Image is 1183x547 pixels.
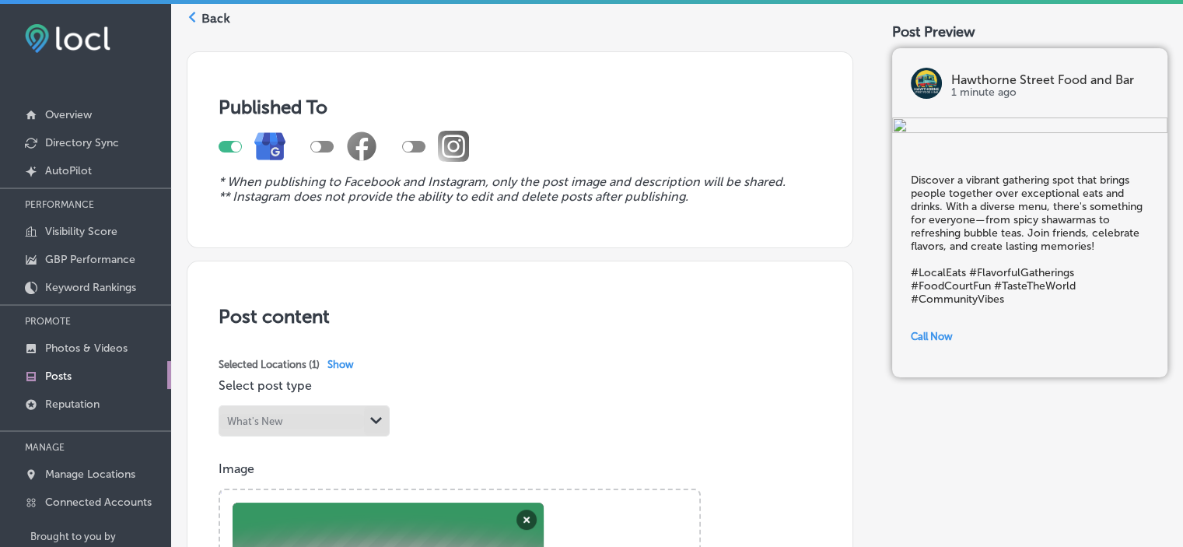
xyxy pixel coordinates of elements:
label: Back [201,10,230,27]
p: Overview [45,108,92,121]
h3: Post content [219,305,821,328]
p: GBP Performance [45,253,135,266]
h5: Discover a vibrant gathering spot that brings people together over exceptional eats and drinks. W... [911,174,1149,306]
p: Connected Accounts [45,496,152,509]
p: 1 minute ago [951,86,1149,99]
img: logo [911,68,942,99]
p: Photos & Videos [45,342,128,355]
div: Post Preview [892,23,1167,40]
div: What's New [227,416,283,427]
a: Powered by PQINA [220,490,331,505]
p: Visibility Score [45,225,117,238]
span: Selected Locations ( 1 ) [219,359,320,370]
span: Show [327,359,354,370]
p: Brought to you by [30,531,171,542]
p: Directory Sync [45,136,119,149]
p: Reputation [45,398,100,411]
h3: Published To [219,96,821,118]
span: Call Now [911,331,953,342]
p: Select post type [219,378,821,393]
img: 89e5afbe-7c89-47c3-81df-61216aefba62 [892,117,1167,136]
p: Posts [45,370,72,383]
p: Manage Locations [45,468,135,481]
i: * When publishing to Facebook and Instagram, only the post image and description will be shared. [219,174,786,189]
i: ** Instagram does not provide the ability to edit and delete posts after publishing. [219,189,688,204]
p: Hawthorne Street Food and Bar [951,74,1149,86]
p: Keyword Rankings [45,281,136,294]
img: fda3e92497d09a02dc62c9cd864e3231.png [25,24,110,53]
p: AutoPilot [45,164,92,177]
p: Image [219,461,821,476]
